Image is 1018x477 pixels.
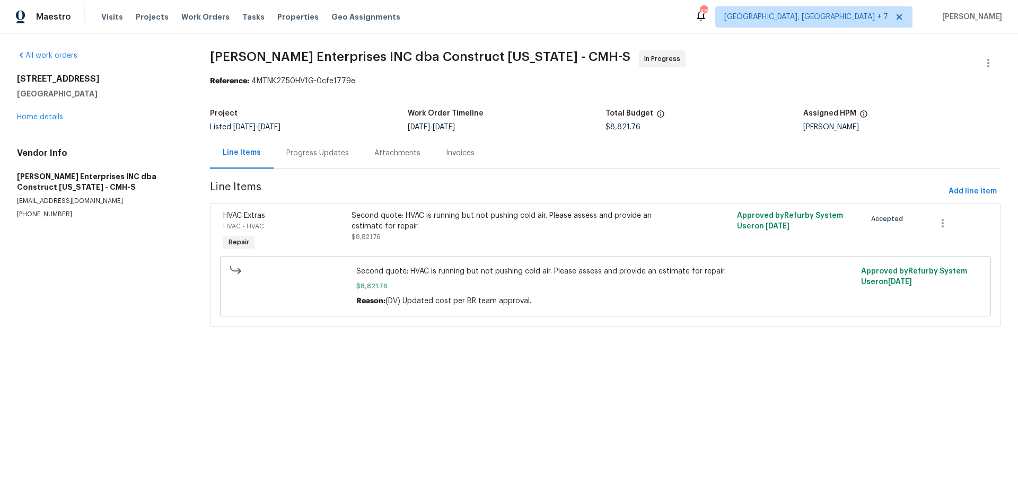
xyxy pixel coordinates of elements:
span: Add line item [949,185,997,198]
span: In Progress [644,54,684,64]
h2: [STREET_ADDRESS] [17,74,185,84]
div: Attachments [374,148,420,158]
p: [PHONE_NUMBER] [17,210,185,219]
span: Line Items [210,182,944,201]
span: Reason: [356,297,385,305]
h5: Project [210,110,238,117]
span: [PERSON_NAME] [938,12,1002,22]
span: Maestro [36,12,71,22]
span: [DATE] [433,123,455,131]
span: Visits [101,12,123,22]
button: Add line item [944,182,1001,201]
span: Accepted [871,214,907,224]
span: Listed [210,123,280,131]
span: - [233,123,280,131]
span: Work Orders [181,12,230,22]
span: Projects [136,12,169,22]
div: Progress Updates [286,148,349,158]
span: [DATE] [766,223,789,230]
div: 4MTNK2Z50HV1G-0cfe1779e [210,76,1001,86]
span: $8,821.76 [605,123,640,131]
span: $8,821.76 [356,281,855,291]
a: All work orders [17,52,77,59]
h5: Total Budget [605,110,653,117]
h5: Assigned HPM [803,110,856,117]
span: [GEOGRAPHIC_DATA], [GEOGRAPHIC_DATA] + 7 [724,12,888,22]
div: Invoices [446,148,475,158]
h5: Work Order Timeline [408,110,484,117]
span: - [408,123,455,131]
span: Properties [277,12,319,22]
span: $8,821.76 [352,234,381,240]
span: Second quote: HVAC is running but not pushing cold air. Please assess and provide an estimate for... [356,266,855,277]
b: Reference: [210,77,249,85]
span: Geo Assignments [331,12,400,22]
h5: [PERSON_NAME] Enterprises INC dba Construct [US_STATE] - CMH-S [17,171,185,192]
span: Approved by Refurby System User on [737,212,843,230]
span: [DATE] [258,123,280,131]
div: 48 [700,6,707,17]
span: [DATE] [233,123,256,131]
a: Home details [17,113,63,121]
span: HVAC - HVAC [223,223,264,229]
span: (DV) Updated cost per BR team approval. [385,297,531,305]
span: [PERSON_NAME] Enterprises INC dba Construct [US_STATE] - CMH-S [210,50,630,63]
h5: [GEOGRAPHIC_DATA] [17,89,185,99]
span: The hpm assigned to this work order. [859,110,868,123]
span: HVAC Extras [223,212,265,219]
span: Approved by Refurby System User on [861,268,967,286]
span: [DATE] [888,278,912,286]
div: [PERSON_NAME] [803,123,1001,131]
p: [EMAIL_ADDRESS][DOMAIN_NAME] [17,197,185,206]
h4: Vendor Info [17,148,185,158]
div: Second quote: HVAC is running but not pushing cold air. Please assess and provide an estimate for... [352,210,666,232]
span: Repair [224,237,253,248]
span: The total cost of line items that have been proposed by Opendoor. This sum includes line items th... [656,110,665,123]
span: [DATE] [408,123,430,131]
div: Line Items [223,147,261,158]
span: Tasks [242,13,265,21]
